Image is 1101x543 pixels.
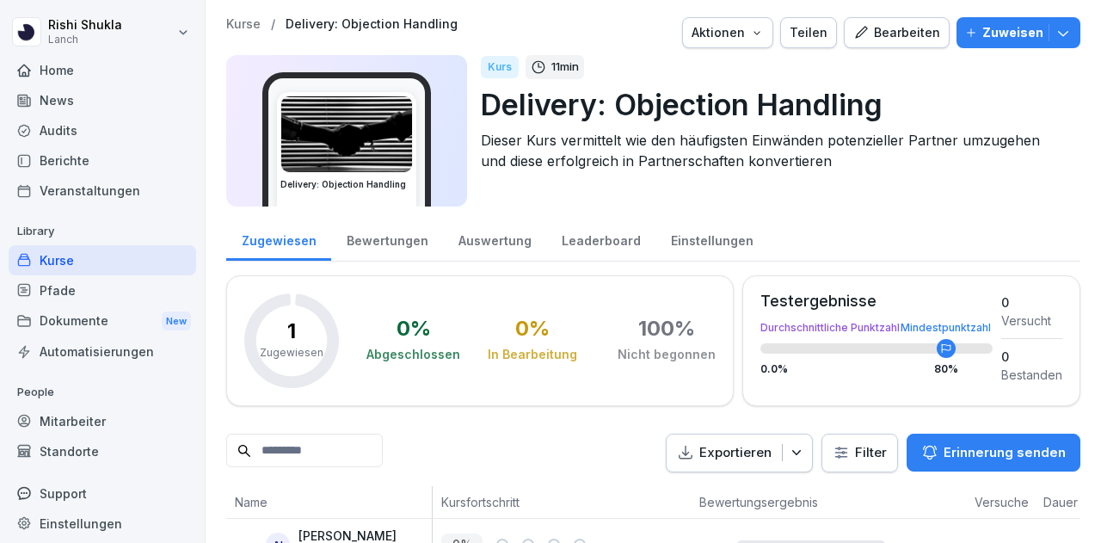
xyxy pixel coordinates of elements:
[907,434,1080,472] button: Erinnerung senden
[760,364,993,374] div: 0.0 %
[655,217,768,261] a: Einstellungen
[9,85,196,115] a: News
[975,493,1026,511] p: Versuche
[638,318,695,339] div: 100 %
[260,345,323,361] p: Zugewiesen
[281,96,412,172] img: uim5gx7fz7npk6ooxrdaio0l.png
[853,23,940,42] div: Bearbeiten
[9,436,196,466] a: Standorte
[286,17,458,32] a: Delivery: Objection Handling
[9,275,196,305] a: Pfade
[9,176,196,206] a: Veranstaltungen
[515,318,550,339] div: 0 %
[226,217,331,261] a: Zugewiesen
[780,17,837,48] button: Teilen
[546,217,655,261] a: Leaderboard
[226,17,261,32] a: Kurse
[48,34,122,46] p: Lanch
[481,83,1067,126] p: Delivery: Objection Handling
[699,493,957,511] p: Bewertungsergebnis
[48,18,122,33] p: Rishi Shukla
[271,17,275,32] p: /
[481,56,519,78] div: Kurs
[760,293,993,309] div: Testergebnisse
[397,318,431,339] div: 0 %
[692,23,764,42] div: Aktionen
[9,305,196,337] a: DokumenteNew
[9,145,196,176] a: Berichte
[9,509,196,539] a: Einstellungen
[1001,293,1062,312] div: 0
[443,217,546,261] a: Auswertung
[280,178,413,191] h3: Delivery: Objection Handling
[9,379,196,406] p: People
[331,217,443,261] a: Bewertungen
[833,444,887,461] div: Filter
[235,493,423,511] p: Name
[760,323,993,333] div: Durchschnittliche Punktzahl
[551,59,579,76] p: 11 min
[9,245,196,275] a: Kurse
[901,323,991,333] div: Mindestpunktzahl
[441,493,682,511] p: Kursfortschritt
[9,406,196,436] a: Mitarbeiter
[162,312,191,331] div: New
[844,17,950,48] button: Bearbeiten
[956,17,1080,48] button: Zuweisen
[618,346,716,363] div: Nicht begonnen
[287,321,296,342] p: 1
[1001,366,1062,384] div: Bestanden
[982,23,1043,42] p: Zuweisen
[9,305,196,337] div: Dokumente
[699,443,772,463] p: Exportieren
[666,434,813,472] button: Exportieren
[366,346,460,363] div: Abgeschlossen
[822,435,897,472] button: Filter
[682,17,773,48] button: Aktionen
[934,364,958,374] div: 80 %
[488,346,577,363] div: In Bearbeitung
[9,478,196,509] div: Support
[9,218,196,245] p: Library
[944,443,1066,462] p: Erinnerung senden
[9,115,196,145] a: Audits
[1001,312,1062,330] div: Versucht
[790,23,827,42] div: Teilen
[1001,348,1062,366] div: 0
[9,55,196,85] a: Home
[9,336,196,367] a: Automatisierungen
[481,130,1067,171] p: Dieser Kurs vermittelt wie den häufigsten Einwänden potenzieller Partner umzugehen und diese erfo...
